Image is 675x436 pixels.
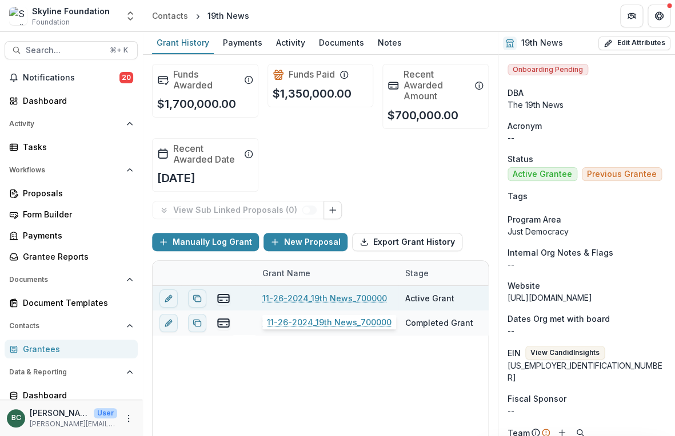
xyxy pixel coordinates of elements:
h2: Recent Awarded Date [173,143,239,165]
a: Activity [271,32,310,54]
button: New Proposal [263,233,348,251]
span: Tags [508,190,528,202]
button: Duplicate proposal [188,313,206,332]
p: View Sub Linked Proposals ( 0 ) [173,205,302,215]
span: Internal Org Notes & Flags [508,247,613,259]
a: Contacts [147,7,193,24]
button: Open Data & Reporting [5,363,138,381]
span: Program Area [508,213,561,225]
div: ⌘ + K [107,44,130,56]
button: Notifications20 [5,68,138,87]
span: Search... [26,46,103,55]
button: View CandidInsights [525,346,605,360]
a: Form Builder [5,205,138,224]
div: Dashboard [23,389,129,401]
button: Export Grant History [352,233,462,251]
h2: 19th News [521,38,563,48]
button: Open Workflows [5,161,138,179]
img: Skyline Foundation [9,7,27,25]
button: Duplicate proposal [188,289,206,307]
div: Completed Grant [405,317,473,329]
div: Grant Name [255,261,398,285]
p: $1,700,000.00 [157,95,236,112]
div: The 19th News [508,99,666,111]
p: -- [508,259,666,271]
button: Partners [620,5,643,27]
button: More [122,411,135,425]
div: Year approved [484,261,570,285]
div: Stage [398,261,484,285]
span: Onboarding Pending [508,64,588,75]
p: Just Democracy [508,225,666,237]
a: Proposals [5,184,138,203]
button: edit [159,289,178,307]
div: [US_EMPLOYER_IDENTIFICATION_NUMBER] [508,360,666,383]
span: Data & Reporting [9,368,122,376]
div: Tasks [23,141,129,153]
button: view-payments [217,291,230,305]
button: Open Documents [5,271,138,289]
span: 20 [119,72,133,83]
button: view-payments [217,316,230,329]
span: Website [508,280,540,292]
button: Open entity switcher [122,5,138,27]
div: Bettina Chang [11,414,21,422]
a: Payments [218,32,267,54]
span: Acronym [508,120,542,132]
div: Document Templates [23,297,129,309]
span: Documents [9,276,122,284]
div: Contacts [152,10,188,22]
div: Payments [218,34,267,51]
a: Grantees [5,340,138,358]
div: Grantees [23,343,129,355]
div: Grant History [152,34,214,51]
h2: Funds Paid [289,69,335,80]
a: Documents [314,32,369,54]
p: $1,350,000.00 [273,85,352,102]
span: Status [508,153,533,165]
div: Active Grant [405,292,454,304]
h2: Funds Awarded [173,69,239,91]
button: Get Help [648,5,670,27]
a: Payments [5,226,138,245]
p: EIN [508,347,521,359]
p: [PERSON_NAME] [30,407,89,419]
div: Skyline Foundation [32,5,110,17]
div: Grant Name [255,267,317,279]
div: Documents [314,34,369,51]
p: $700,000.00 [388,107,458,124]
p: [PERSON_NAME][EMAIL_ADDRESS][DOMAIN_NAME] [30,419,117,429]
a: 11-26-2024_19th News_700000 [262,292,387,304]
div: Dashboard [23,95,129,107]
span: Notifications [23,73,119,83]
div: -- [508,405,666,417]
a: Notes [373,32,406,54]
div: Grantee Reports [23,251,129,263]
span: Active Grantee [513,169,572,179]
div: Form Builder [23,208,129,220]
span: Activity [9,120,122,128]
button: Open Contacts [5,317,138,335]
a: Tasks [5,138,138,156]
span: Foundation [32,17,70,27]
div: Notes [373,34,406,51]
span: Previous Grantee [587,169,657,179]
p: -- [508,325,666,337]
div: Activity [271,34,310,51]
button: Edit Attributes [598,37,670,50]
a: Document Templates [5,293,138,312]
span: DBA [508,87,524,99]
div: Stage [398,267,436,279]
span: Contacts [9,322,122,330]
span: Workflows [9,166,122,174]
a: Dashboard [5,91,138,110]
div: 19th News [207,10,249,22]
p: User [94,408,117,418]
span: Dates Org met with board [508,313,610,325]
p: -- [508,132,666,144]
p: [DATE] [157,169,195,187]
a: Grant History [152,32,214,54]
button: Open Activity [5,115,138,133]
